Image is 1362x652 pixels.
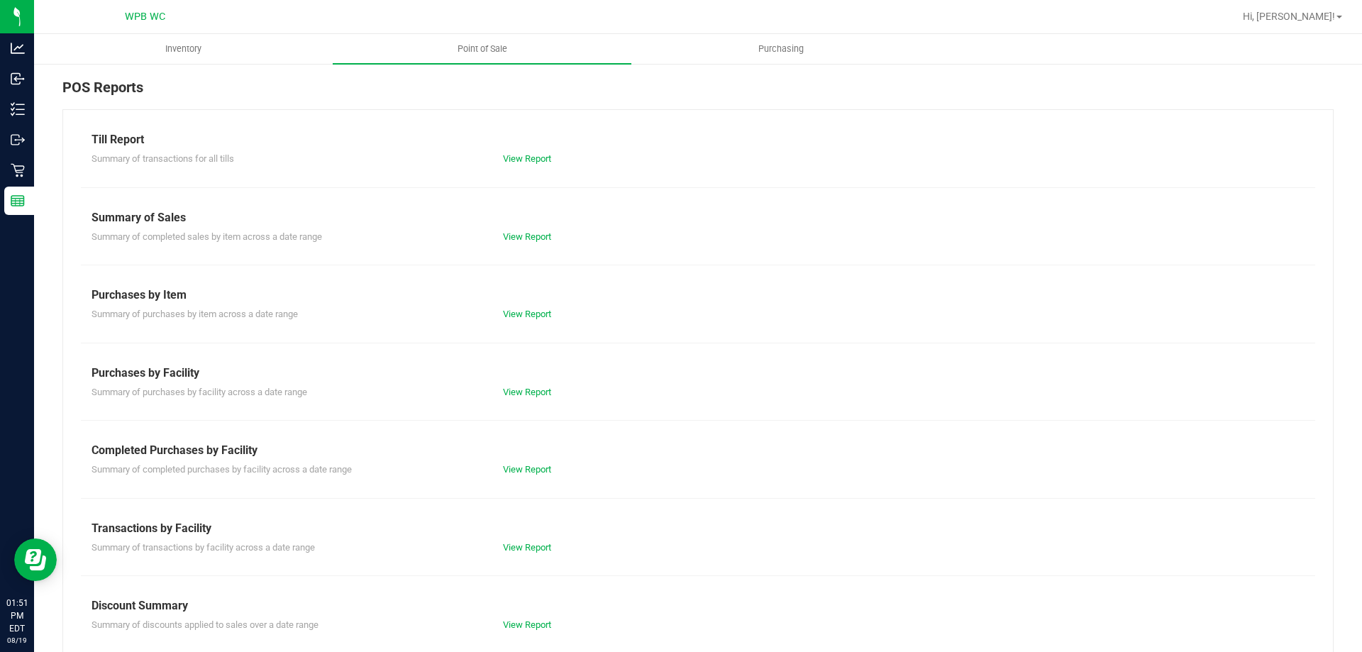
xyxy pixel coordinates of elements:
[11,72,25,86] inline-svg: Inbound
[11,163,25,177] inline-svg: Retail
[503,153,551,164] a: View Report
[631,34,930,64] a: Purchasing
[11,102,25,116] inline-svg: Inventory
[92,153,234,164] span: Summary of transactions for all tills
[92,387,307,397] span: Summary of purchases by facility across a date range
[503,464,551,475] a: View Report
[333,34,631,64] a: Point of Sale
[125,11,165,23] span: WPB WC
[146,43,221,55] span: Inventory
[6,635,28,646] p: 08/19
[92,520,1305,537] div: Transactions by Facility
[92,131,1305,148] div: Till Report
[92,309,298,319] span: Summary of purchases by item across a date range
[92,542,315,553] span: Summary of transactions by facility across a date range
[92,209,1305,226] div: Summary of Sales
[92,287,1305,304] div: Purchases by Item
[92,619,319,630] span: Summary of discounts applied to sales over a date range
[92,231,322,242] span: Summary of completed sales by item across a date range
[92,442,1305,459] div: Completed Purchases by Facility
[1243,11,1335,22] span: Hi, [PERSON_NAME]!
[34,34,333,64] a: Inventory
[11,41,25,55] inline-svg: Analytics
[6,597,28,635] p: 01:51 PM EDT
[92,365,1305,382] div: Purchases by Facility
[739,43,823,55] span: Purchasing
[11,194,25,208] inline-svg: Reports
[503,619,551,630] a: View Report
[11,133,25,147] inline-svg: Outbound
[14,538,57,581] iframe: Resource center
[503,309,551,319] a: View Report
[503,387,551,397] a: View Report
[62,77,1334,109] div: POS Reports
[92,464,352,475] span: Summary of completed purchases by facility across a date range
[503,231,551,242] a: View Report
[438,43,526,55] span: Point of Sale
[92,597,1305,614] div: Discount Summary
[503,542,551,553] a: View Report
